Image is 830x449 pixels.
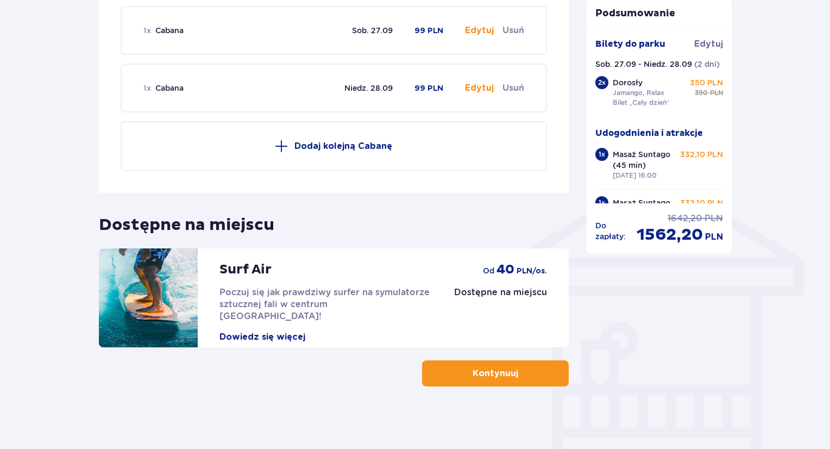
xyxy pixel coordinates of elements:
p: 332,10 PLN [680,149,723,160]
p: 350 PLN [690,77,723,88]
p: Dostępne na miejscu [99,206,274,235]
button: Edytuj [465,82,494,94]
span: Poczuj się jak prawdziwy surfer na symulatorze sztucznej fali w centrum [GEOGRAPHIC_DATA]! [219,287,430,321]
a: Edytuj [694,38,723,50]
div: 1 x [595,148,608,161]
button: Usuń [502,24,524,36]
p: 40 [496,261,514,278]
p: Dostępne na miejscu [454,286,547,298]
p: 332,10 PLN [680,197,723,208]
p: 1 x [143,83,151,93]
div: 1 x [595,196,608,209]
p: Bilety do parku [595,38,665,50]
p: Dodaj kolejną Cabanę [294,140,392,152]
p: PLN [705,231,723,243]
p: PLN [705,213,723,224]
p: Podsumowanie [587,7,732,20]
p: 1562,20 [637,224,703,245]
button: Usuń [502,82,524,94]
p: PLN /os. [517,266,547,277]
p: Jamango, Relax [613,88,664,98]
p: 1642,20 [668,213,702,224]
p: [DATE] 16:00 [613,171,657,180]
p: Sob. 27.09 - Niedz. 28.09 [595,59,692,70]
p: Udogodnienia i atrakcje [595,127,703,139]
p: Sob. 27.09 [352,25,393,36]
p: Niedz. 28.09 [344,83,393,93]
div: Cabana [155,25,184,36]
p: ( 2 dni ) [694,59,720,70]
p: 99 PLN [414,26,443,36]
p: PLN [710,88,723,98]
p: od [483,265,494,276]
p: Surf Air [219,261,272,278]
p: Bilet „Cały dzień” [613,98,670,108]
div: Cabana [155,83,184,93]
button: Dowiedz się więcej [219,331,305,343]
p: Dorosły [613,77,643,88]
button: Kontynuuj [422,360,569,386]
button: Edytuj [465,24,494,36]
div: 2 x [595,76,608,89]
p: 1 x [143,25,151,36]
p: Do zapłaty : [595,220,637,242]
p: Masaż Suntago (45 min) [613,197,678,219]
p: Kontynuuj [473,367,518,379]
p: 390 [695,88,708,98]
p: Masaż Suntago (45 min) [613,149,678,171]
button: Dodaj kolejną Cabanę [121,121,547,171]
p: 99 PLN [414,83,443,94]
img: attraction [99,248,198,347]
